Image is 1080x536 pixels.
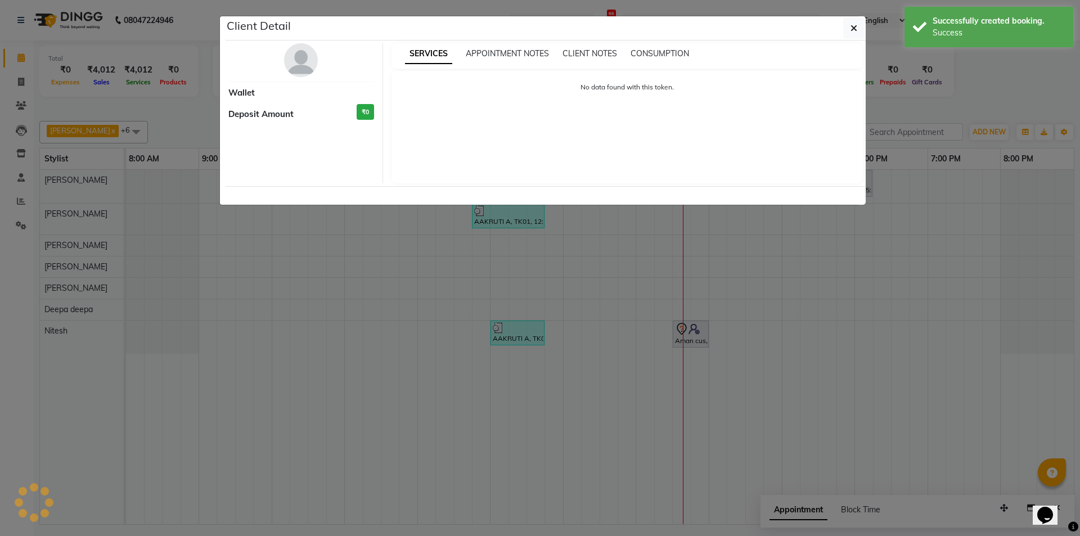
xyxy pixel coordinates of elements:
[562,48,617,58] span: CLIENT NOTES
[357,104,374,120] h3: ₹0
[403,82,852,92] p: No data found with this token.
[227,17,291,34] h5: Client Detail
[466,48,549,58] span: APPOINTMENT NOTES
[933,15,1065,27] div: Successfully created booking.
[631,48,689,58] span: CONSUMPTION
[933,27,1065,39] div: Success
[228,108,294,121] span: Deposit Amount
[284,43,318,77] img: avatar
[1033,491,1069,525] iframe: chat widget
[228,87,255,100] span: Wallet
[405,44,452,64] span: SERVICES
